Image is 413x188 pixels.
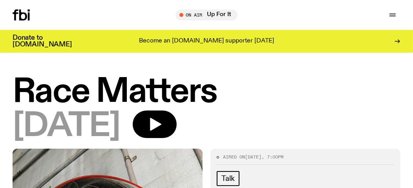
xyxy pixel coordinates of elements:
button: On AirUp For It [175,9,238,20]
p: Become an [DOMAIN_NAME] supporter [DATE] [139,38,274,45]
a: Talk [217,171,239,186]
span: [DATE] [245,154,261,160]
span: , 7:00pm [261,154,283,160]
span: [DATE] [13,111,120,142]
h1: Race Matters [13,76,400,108]
span: Talk [221,174,235,183]
span: Tune in live [184,12,234,18]
h3: Donate to [DOMAIN_NAME] [13,35,72,48]
span: Aired on [223,154,245,160]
